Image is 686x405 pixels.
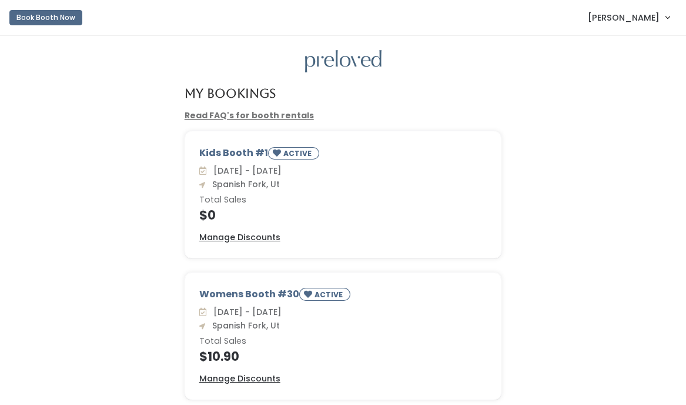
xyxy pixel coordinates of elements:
small: ACTIVE [283,148,314,158]
span: [PERSON_NAME] [588,11,660,24]
div: Womens Booth #30 [199,287,487,306]
a: Manage Discounts [199,231,280,244]
h4: $0 [199,208,487,222]
small: ACTIVE [314,290,345,300]
h6: Total Sales [199,337,487,346]
u: Manage Discounts [199,231,280,243]
div: Kids Booth #1 [199,146,487,164]
img: preloved logo [305,50,382,73]
button: Book Booth Now [9,10,82,25]
a: Book Booth Now [9,5,82,31]
span: Spanish Fork, Ut [208,320,280,331]
a: Read FAQ's for booth rentals [185,109,314,121]
a: [PERSON_NAME] [576,5,681,30]
span: [DATE] - [DATE] [209,165,282,177]
span: Spanish Fork, Ut [208,178,280,190]
h6: Total Sales [199,195,487,205]
span: [DATE] - [DATE] [209,306,282,318]
h4: $10.90 [199,350,487,363]
h4: My Bookings [185,87,276,100]
a: Manage Discounts [199,373,280,385]
u: Manage Discounts [199,373,280,384]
